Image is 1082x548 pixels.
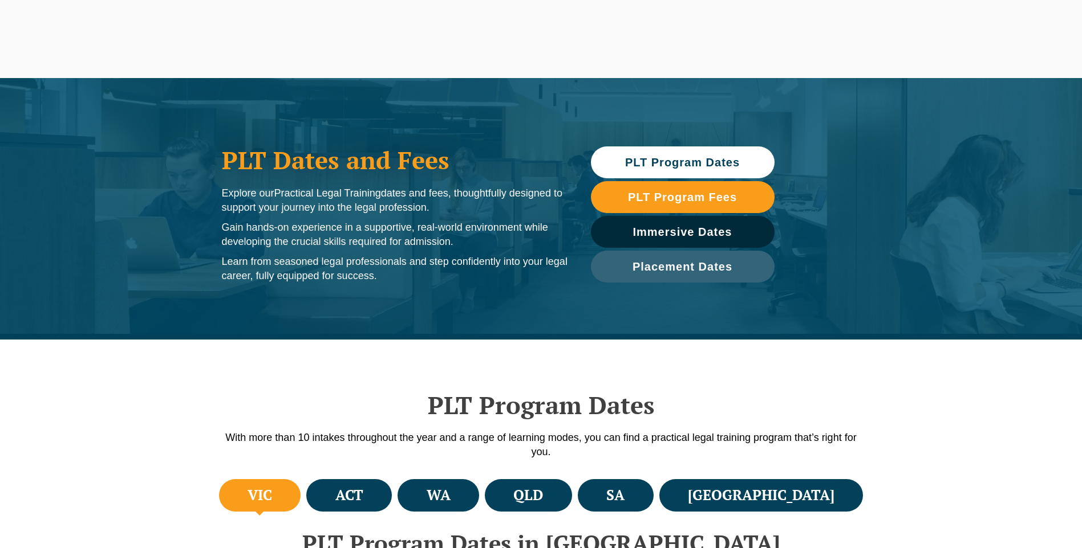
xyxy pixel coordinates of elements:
span: Placement Dates [633,261,732,272]
h1: PLT Dates and Fees [222,146,568,174]
a: PLT Program Fees [591,181,775,213]
span: Immersive Dates [633,226,732,238]
p: Explore our dates and fees, thoughtfully designed to support your journey into the legal profession. [222,186,568,215]
span: Practical Legal Training [274,187,381,199]
a: PLT Program Dates [591,146,775,178]
h4: [GEOGRAPHIC_DATA] [688,486,834,505]
span: PLT Program Fees [628,191,737,203]
h4: VIC [248,486,272,505]
span: PLT Program Dates [625,157,740,168]
h4: ACT [335,486,363,505]
p: With more than 10 intakes throughout the year and a range of learning modes, you can find a pract... [216,431,866,459]
h2: PLT Program Dates [216,391,866,419]
h4: WA [427,486,451,505]
h4: SA [606,486,625,505]
a: Immersive Dates [591,216,775,248]
p: Gain hands-on experience in a supportive, real-world environment while developing the crucial ski... [222,220,568,249]
p: Learn from seasoned legal professionals and step confidently into your legal career, fully equipp... [222,255,568,283]
h4: QLD [513,486,543,505]
a: Placement Dates [591,251,775,283]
